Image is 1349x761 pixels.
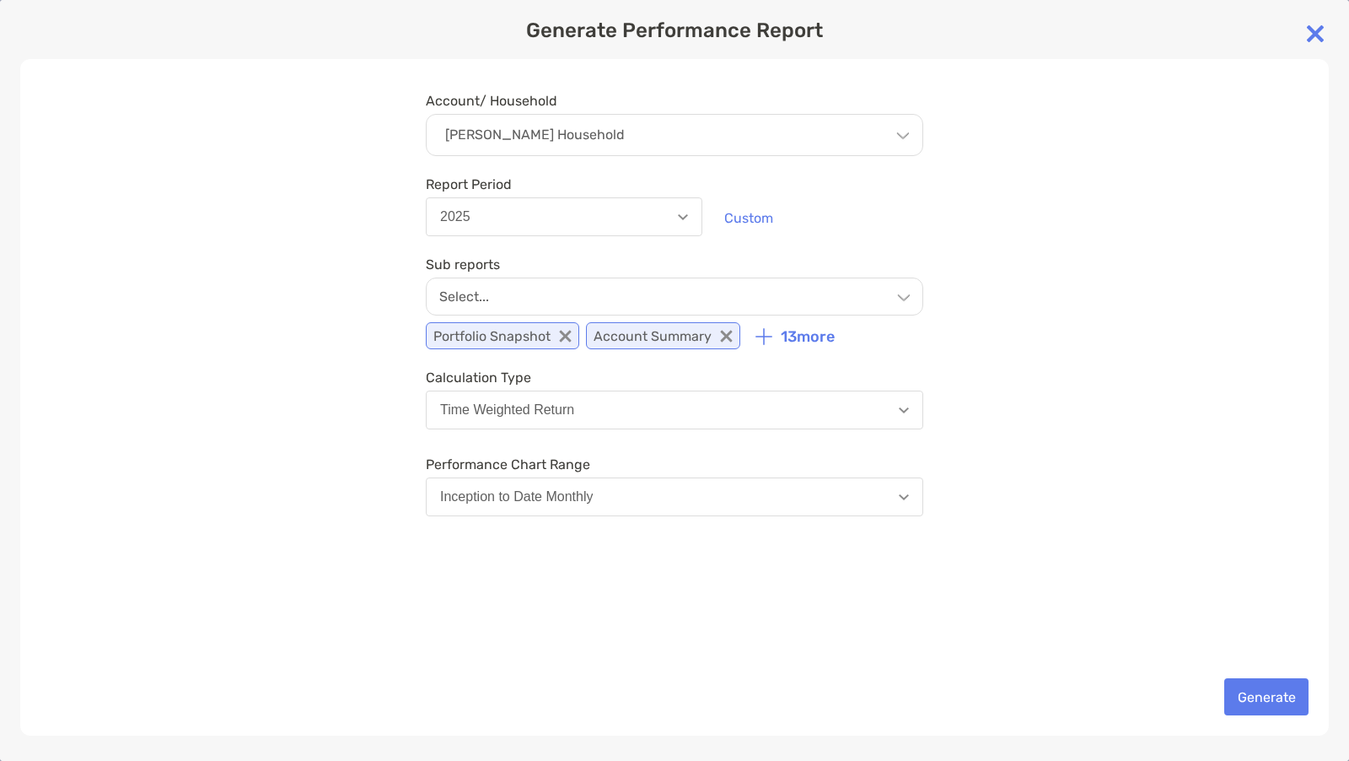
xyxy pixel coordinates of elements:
span: Performance Chart Range [426,456,923,472]
span: Report Period [426,176,702,192]
label: Sub reports [426,256,500,273]
p: Select... [439,289,489,305]
div: 2025 [440,209,470,224]
img: Open dropdown arrow [899,494,909,500]
div: Time Weighted Return [440,402,574,418]
button: Custom [711,199,786,236]
div: Inception to Date Monthly [440,489,593,505]
span: Calculation Type [426,370,923,386]
p: Account Summary [586,322,740,349]
p: [PERSON_NAME] Household [445,127,625,143]
img: Open dropdown arrow [678,214,688,220]
img: close modal icon [1298,17,1332,51]
img: Open dropdown arrow [899,407,909,413]
button: Time Weighted Return [426,391,923,429]
button: Inception to Date Monthly [426,478,923,516]
p: Portfolio Snapshot [426,322,579,349]
button: 2025 [426,197,702,236]
p: Generate Performance Report [20,20,1329,41]
label: Account/ Household [426,93,557,109]
img: icon plus [755,328,772,345]
p: 13 more [781,328,835,346]
button: Generate [1224,678,1309,715]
